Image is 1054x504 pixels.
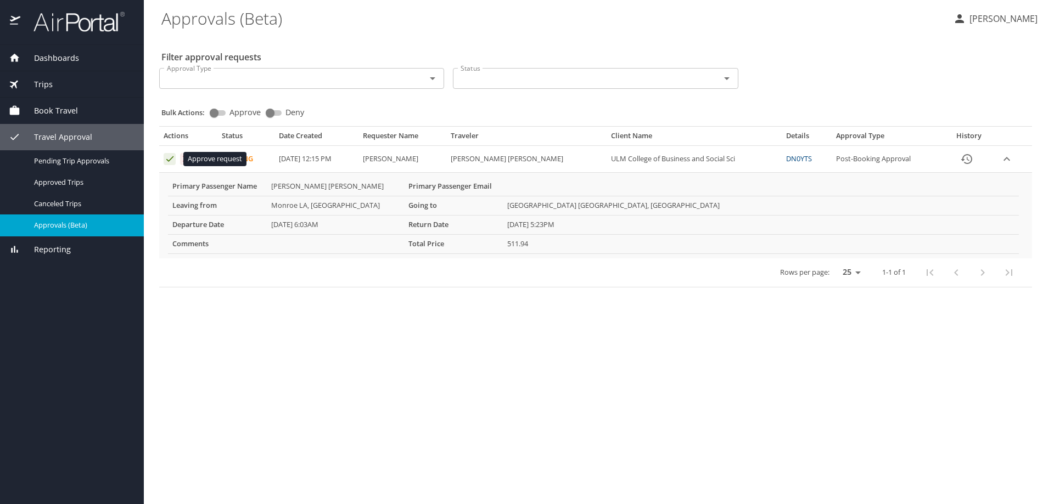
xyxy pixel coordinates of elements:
th: History [944,131,994,145]
th: Total Price [404,234,503,253]
span: Travel Approval [20,131,92,143]
span: Trips [20,78,53,90]
td: ULM College of Business and Social Sci [607,146,782,173]
span: Canceled Trips [34,199,131,209]
img: icon-airportal.png [10,11,21,32]
span: Deny [285,109,304,116]
button: Open [425,71,440,86]
span: Approved Trips [34,177,131,188]
table: Approval table [159,131,1032,287]
th: Status [217,131,274,145]
button: Deny request [180,153,192,165]
td: [PERSON_NAME] [PERSON_NAME] [267,177,404,196]
th: Approval Type [832,131,944,145]
th: Details [782,131,832,145]
select: rows per page [834,264,865,281]
th: Traveler [446,131,607,145]
th: Primary Passenger Email [404,177,503,196]
th: Return Date [404,215,503,234]
table: More info for approvals [168,177,1019,254]
button: History [954,146,980,172]
th: Date Created [274,131,358,145]
p: 1-1 of 1 [882,269,906,276]
th: Client Name [607,131,782,145]
td: 511.94 [503,234,1019,253]
h2: Filter approval requests [161,48,261,66]
th: Comments [168,234,267,253]
th: Leaving from [168,196,267,215]
td: [DATE] 6:03AM [267,215,404,234]
td: [DATE] 5:23PM [503,215,1019,234]
th: Primary Passenger Name [168,177,267,196]
td: [PERSON_NAME] [358,146,446,173]
td: Monroe LA, [GEOGRAPHIC_DATA] [267,196,404,215]
th: Actions [159,131,217,145]
p: Rows per page: [780,269,829,276]
span: Dashboards [20,52,79,64]
span: Approvals (Beta) [34,220,131,230]
button: [PERSON_NAME] [949,9,1042,29]
td: [DATE] 12:15 PM [274,146,358,173]
p: Bulk Actions: [161,107,214,117]
button: Open [719,71,735,86]
h1: Approvals (Beta) [161,1,944,35]
span: Approve [229,109,261,116]
a: DN0YTS [786,154,812,163]
p: [PERSON_NAME] [966,12,1038,25]
th: Departure Date [168,215,267,234]
th: Requester Name [358,131,446,145]
td: Post-Booking Approval [832,146,944,173]
span: Reporting [20,243,71,256]
th: Going to [404,196,503,215]
img: airportal-logo.png [21,11,125,32]
span: Book Travel [20,105,78,117]
button: expand row [999,151,1015,167]
td: [GEOGRAPHIC_DATA] [GEOGRAPHIC_DATA], [GEOGRAPHIC_DATA] [503,196,1019,215]
td: Pending [217,146,274,173]
td: [PERSON_NAME] [PERSON_NAME] [446,146,607,173]
span: Pending Trip Approvals [34,156,131,166]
